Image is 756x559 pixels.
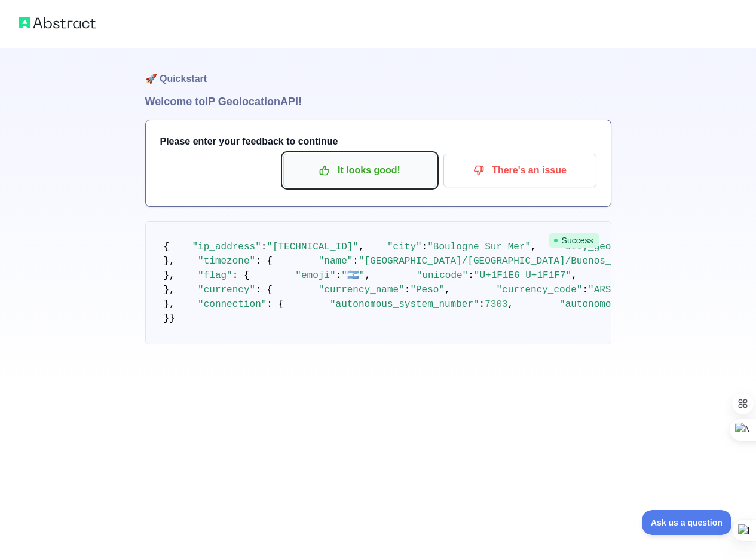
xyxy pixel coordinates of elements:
[468,270,474,281] span: :
[160,135,596,149] h3: Please enter your feedback to continue
[353,256,359,267] span: :
[145,93,611,110] h1: Welcome to IP Geolocation API!
[232,270,250,281] span: : {
[255,256,273,267] span: : {
[571,270,577,281] span: ,
[479,299,485,310] span: :
[145,48,611,93] h1: 🚀 Quickstart
[422,242,428,252] span: :
[267,299,284,310] span: : {
[405,285,411,295] span: :
[365,270,371,281] span: ,
[19,14,96,31] img: Abstract logo
[642,510,732,535] iframe: Toggle Customer Support
[261,242,267,252] span: :
[559,242,657,252] span: "city_geoname_id"
[341,270,365,281] span: "🇦🇷"
[531,242,537,252] span: ,
[283,154,436,187] button: It looks good!
[359,242,365,252] span: ,
[192,242,261,252] span: "ip_address"
[427,242,531,252] span: "Boulogne Sur Mer"
[452,160,587,181] p: There's an issue
[445,285,451,295] span: ,
[255,285,273,295] span: : {
[292,160,427,181] p: It looks good!
[319,256,353,267] span: "name"
[319,285,405,295] span: "currency_name"
[508,299,514,310] span: ,
[295,270,335,281] span: "emoji"
[582,285,588,295] span: :
[410,285,445,295] span: "Peso"
[336,270,342,281] span: :
[588,285,617,295] span: "ARS"
[387,242,422,252] span: "city"
[549,233,599,248] span: Success
[474,270,571,281] span: "U+1F1E6 U+1F1F7"
[485,299,507,310] span: 7303
[417,270,468,281] span: "unicode"
[443,154,596,187] button: There's an issue
[559,299,743,310] span: "autonomous_system_organization"
[359,256,645,267] span: "[GEOGRAPHIC_DATA]/[GEOGRAPHIC_DATA]/Buenos_Aires"
[198,299,267,310] span: "connection"
[496,285,582,295] span: "currency_code"
[330,299,479,310] span: "autonomous_system_number"
[164,242,170,252] span: {
[198,270,232,281] span: "flag"
[198,285,255,295] span: "currency"
[267,242,359,252] span: "[TECHNICAL_ID]"
[198,256,255,267] span: "timezone"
